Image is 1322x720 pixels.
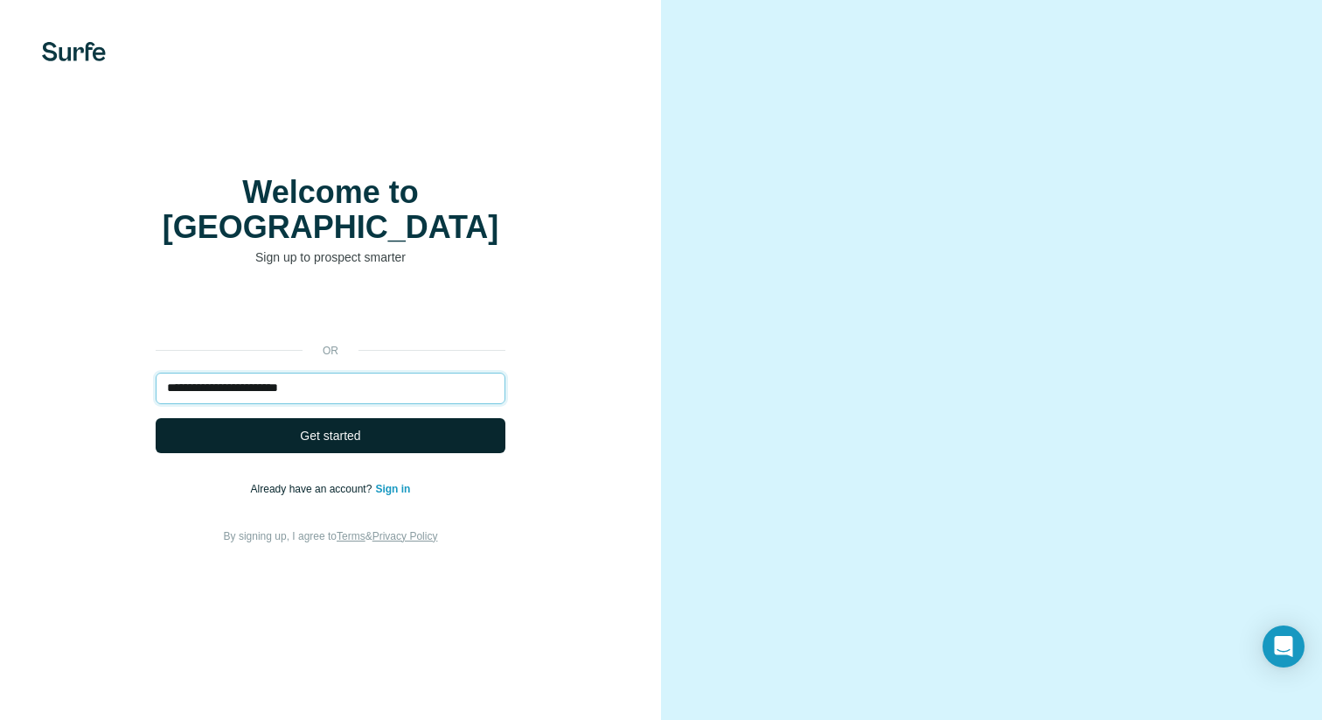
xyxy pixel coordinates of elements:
[156,418,505,453] button: Get started
[372,530,438,542] a: Privacy Policy
[337,530,365,542] a: Terms
[375,483,410,495] a: Sign in
[156,175,505,245] h1: Welcome to [GEOGRAPHIC_DATA]
[251,483,376,495] span: Already have an account?
[1263,626,1305,668] div: Open Intercom Messenger
[147,292,514,331] iframe: Sign in with Google Button
[300,427,360,444] span: Get started
[224,530,438,542] span: By signing up, I agree to &
[303,343,358,359] p: or
[42,42,106,61] img: Surfe's logo
[156,248,505,266] p: Sign up to prospect smarter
